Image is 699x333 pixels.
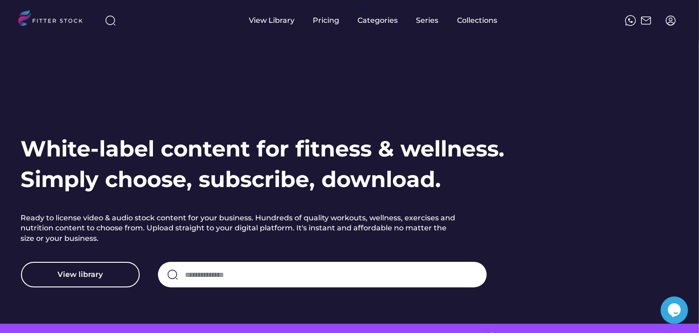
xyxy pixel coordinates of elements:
[21,262,140,287] button: View library
[21,213,459,244] h2: Ready to license video & audio stock content for your business. Hundreds of quality workouts, wel...
[665,15,676,26] img: profile-circle.svg
[641,15,652,26] img: Frame%2051.svg
[358,16,398,26] div: Categories
[167,269,178,280] img: search-normal.svg
[661,297,690,324] iframe: chat widget
[625,15,636,26] img: meteor-icons_whatsapp%20%281%29.svg
[416,16,439,26] div: Series
[21,134,505,195] h1: White-label content for fitness & wellness. Simply choose, subscribe, download.
[105,15,116,26] img: search-normal%203.svg
[18,10,90,29] img: LOGO.svg
[249,16,295,26] div: View Library
[457,16,498,26] div: Collections
[313,16,340,26] div: Pricing
[358,5,370,14] div: fvck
